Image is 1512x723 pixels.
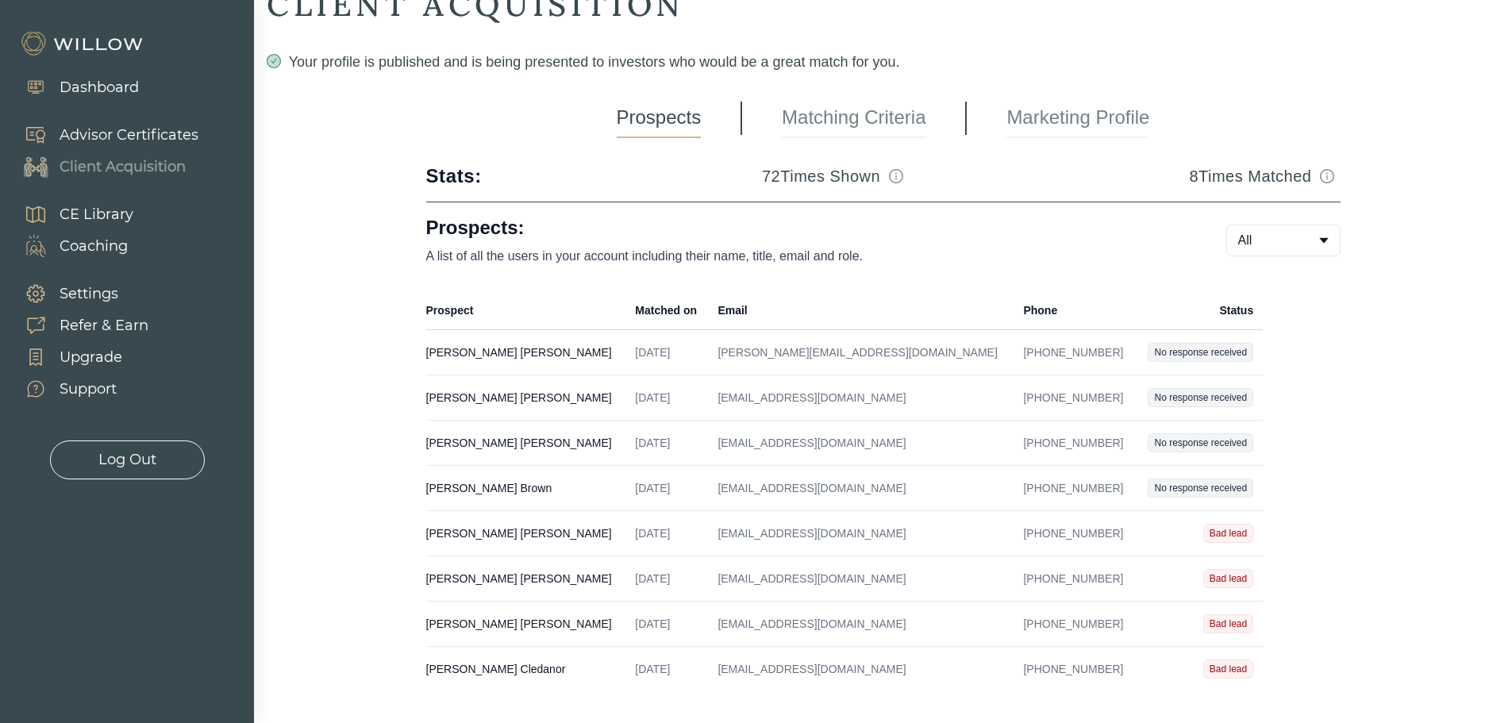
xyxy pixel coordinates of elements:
th: Email [708,291,1014,330]
span: Bad lead [1203,524,1253,543]
td: [PHONE_NUMBER] [1014,647,1135,692]
td: [EMAIL_ADDRESS][DOMAIN_NAME] [708,647,1014,692]
div: Support [60,379,117,400]
div: Client Acquisition [60,156,186,178]
a: Matching Criteria [782,98,925,138]
td: [PERSON_NAME] [PERSON_NAME] [426,602,626,647]
a: Dashboard [8,71,139,103]
a: Advisor Certificates [8,119,198,151]
td: [EMAIL_ADDRESS][DOMAIN_NAME] [708,602,1014,647]
td: [PHONE_NUMBER] [1014,421,1135,466]
span: Bad lead [1203,569,1253,588]
span: check-circle [267,54,281,68]
th: Status [1136,291,1263,330]
td: [DATE] [625,421,708,466]
td: [EMAIL_ADDRESS][DOMAIN_NAME] [708,421,1014,466]
td: [DATE] [625,602,708,647]
span: info-circle [1320,169,1334,183]
span: caret-down [1318,234,1330,247]
span: Bad lead [1203,660,1253,679]
a: Coaching [8,230,133,262]
div: Dashboard [60,77,139,98]
span: Bad lead [1203,614,1253,633]
td: [PERSON_NAME] [PERSON_NAME] [426,556,626,602]
span: No response received [1148,433,1253,452]
h1: Prospects: [426,215,1175,240]
div: Settings [60,283,118,305]
td: [EMAIL_ADDRESS][DOMAIN_NAME] [708,466,1014,511]
th: Phone [1014,291,1135,330]
span: No response received [1148,343,1253,362]
span: All [1238,231,1252,250]
td: [PERSON_NAME] [PERSON_NAME] [426,330,626,375]
td: [DATE] [625,647,708,692]
button: Match info [1314,163,1340,189]
td: [PHONE_NUMBER] [1014,330,1135,375]
div: CE Library [60,204,133,225]
td: [EMAIL_ADDRESS][DOMAIN_NAME] [708,511,1014,556]
span: info-circle [889,169,903,183]
td: [DATE] [625,556,708,602]
div: Your profile is published and is being presented to investors who would be a great match for you. [267,51,1499,73]
span: No response received [1148,479,1253,498]
td: [DATE] [625,330,708,375]
td: [EMAIL_ADDRESS][DOMAIN_NAME] [708,556,1014,602]
td: [PHONE_NUMBER] [1014,556,1135,602]
td: [PHONE_NUMBER] [1014,466,1135,511]
div: Log Out [98,449,156,471]
td: [EMAIL_ADDRESS][DOMAIN_NAME] [708,375,1014,421]
td: [PERSON_NAME] [PERSON_NAME] [426,421,626,466]
td: [PERSON_NAME] [PERSON_NAME] [426,375,626,421]
div: Refer & Earn [60,315,148,337]
h3: 8 Times Matched [1189,165,1311,187]
a: Client Acquisition [8,151,198,183]
div: Stats: [426,163,482,189]
td: [DATE] [625,466,708,511]
td: [PERSON_NAME][EMAIL_ADDRESS][DOMAIN_NAME] [708,330,1014,375]
span: No response received [1148,388,1253,407]
div: Upgrade [60,347,122,368]
td: [PERSON_NAME] [PERSON_NAME] [426,511,626,556]
a: Marketing Profile [1006,98,1149,138]
a: Upgrade [8,341,148,373]
td: [PERSON_NAME] Brown [426,466,626,511]
a: Prospects [617,98,702,138]
td: [PHONE_NUMBER] [1014,511,1135,556]
td: [PERSON_NAME] Cledanor [426,647,626,692]
td: [DATE] [625,375,708,421]
td: [PHONE_NUMBER] [1014,602,1135,647]
p: A list of all the users in your account including their name, title, email and role. [426,247,1175,266]
div: Advisor Certificates [60,125,198,146]
th: Matched on [625,291,708,330]
td: [DATE] [625,511,708,556]
th: Prospect [426,291,626,330]
div: Coaching [60,236,128,257]
a: Settings [8,278,148,310]
a: Refer & Earn [8,310,148,341]
td: [PHONE_NUMBER] [1014,375,1135,421]
h3: 72 Times Shown [762,165,880,187]
img: Willow [20,31,147,56]
a: CE Library [8,198,133,230]
button: Match info [883,163,909,189]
